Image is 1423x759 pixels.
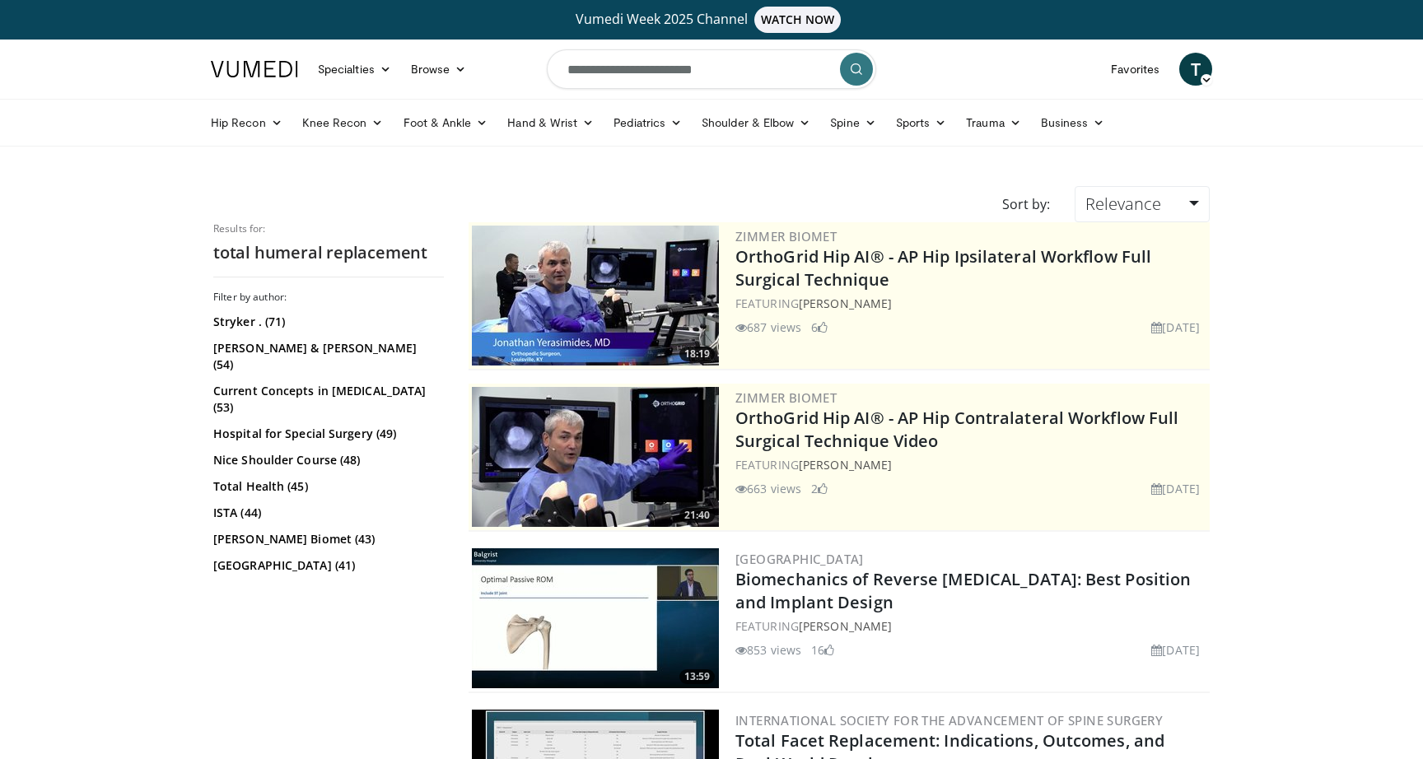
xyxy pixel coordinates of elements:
[213,452,440,468] a: Nice Shoulder Course (48)
[213,478,440,495] a: Total Health (45)
[213,242,444,263] h2: total humeral replacement
[1151,480,1200,497] li: [DATE]
[213,314,440,330] a: Stryker . (71)
[213,340,440,373] a: [PERSON_NAME] & [PERSON_NAME] (54)
[292,106,394,139] a: Knee Recon
[735,617,1206,635] div: FEATURING
[213,505,440,521] a: ISTA (44)
[956,106,1031,139] a: Trauma
[472,548,719,688] a: 13:59
[799,296,892,311] a: [PERSON_NAME]
[547,49,876,89] input: Search topics, interventions
[213,531,440,547] a: [PERSON_NAME] Biomet (43)
[497,106,604,139] a: Hand & Wrist
[308,53,401,86] a: Specialties
[735,245,1151,291] a: OrthoGrid Hip AI® - AP Hip Ipsilateral Workflow Full Surgical Technique
[472,387,719,527] a: 21:40
[735,568,1191,613] a: Biomechanics of Reverse [MEDICAL_DATA]: Best Position and Implant Design
[820,106,885,139] a: Spine
[735,228,837,244] a: Zimmer Biomet
[211,61,298,77] img: VuMedi Logo
[679,669,715,684] span: 13:59
[735,389,837,406] a: Zimmer Biomet
[735,641,801,659] li: 853 views
[735,295,1206,312] div: FEATURING
[735,712,1163,729] a: International Society for the Advancement of Spine Surgery
[735,480,801,497] li: 663 views
[799,457,892,473] a: [PERSON_NAME]
[472,387,719,527] img: 96a9cbbb-25ee-4404-ab87-b32d60616ad7.300x170_q85_crop-smart_upscale.jpg
[1179,53,1212,86] a: T
[472,226,719,366] a: 18:19
[679,347,715,361] span: 18:19
[886,106,957,139] a: Sports
[1151,319,1200,336] li: [DATE]
[213,222,444,235] p: Results for:
[692,106,820,139] a: Shoulder & Elbow
[213,291,444,304] h3: Filter by author:
[811,480,828,497] li: 2
[1075,186,1210,222] a: Relevance
[472,548,719,688] img: 305095c1-c1c2-4178-b934-2a95c173c9af.300x170_q85_crop-smart_upscale.jpg
[679,508,715,523] span: 21:40
[472,226,719,366] img: 503c3a3d-ad76-4115-a5ba-16c0230cde33.300x170_q85_crop-smart_upscale.jpg
[799,618,892,634] a: [PERSON_NAME]
[1151,641,1200,659] li: [DATE]
[394,106,498,139] a: Foot & Ankle
[811,319,828,336] li: 6
[213,7,1210,33] a: Vumedi Week 2025 ChannelWATCH NOW
[735,456,1206,473] div: FEATURING
[401,53,477,86] a: Browse
[1085,193,1161,215] span: Relevance
[213,383,440,416] a: Current Concepts in [MEDICAL_DATA] (53)
[1031,106,1115,139] a: Business
[604,106,692,139] a: Pediatrics
[990,186,1062,222] div: Sort by:
[811,641,834,659] li: 16
[735,551,864,567] a: [GEOGRAPHIC_DATA]
[201,106,292,139] a: Hip Recon
[735,319,801,336] li: 687 views
[213,557,440,574] a: [GEOGRAPHIC_DATA] (41)
[735,407,1178,452] a: OrthoGrid Hip AI® - AP Hip Contralateral Workflow Full Surgical Technique Video
[754,7,842,33] span: WATCH NOW
[1101,53,1169,86] a: Favorites
[213,426,440,442] a: Hospital for Special Surgery (49)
